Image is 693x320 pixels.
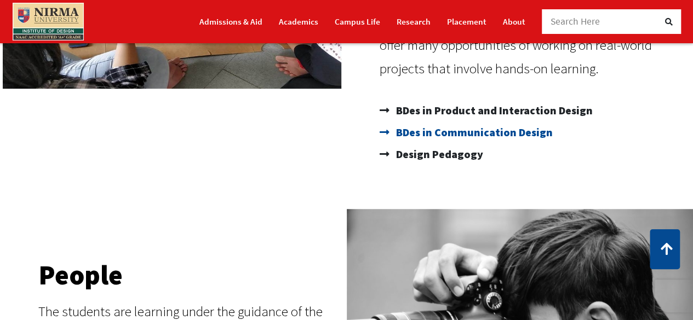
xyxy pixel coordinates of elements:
a: Academics [279,12,318,31]
h2: People [38,261,330,289]
a: BDes in Communication Design [380,121,683,143]
a: Admissions & Aid [199,12,262,31]
a: Design Pedagogy [380,143,683,165]
a: About [503,12,525,31]
a: Placement [447,12,486,31]
a: Campus Life [335,12,380,31]
a: Research [397,12,431,31]
span: Design Pedagogy [393,143,483,165]
a: BDes in Product and Interaction Design [380,100,683,121]
span: BDes in Communication Design [393,121,553,143]
img: main_logo [13,3,84,40]
span: BDes in Product and Interaction Design [393,100,593,121]
span: Search Here [551,15,600,27]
